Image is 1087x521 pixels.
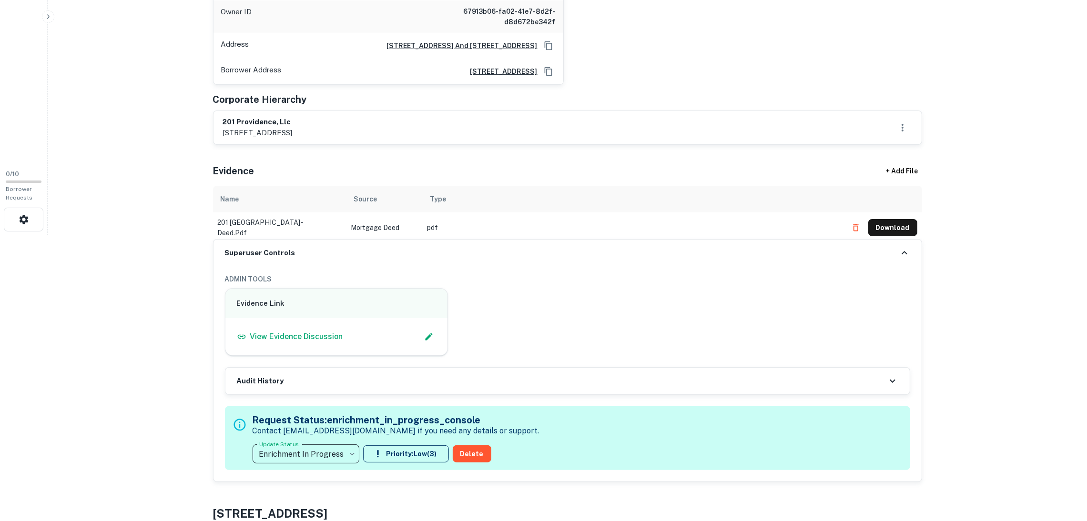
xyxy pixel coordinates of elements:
h5: Evidence [213,164,254,178]
label: Update Status [259,440,299,448]
th: Type [423,186,843,212]
button: Priority:Low(3) [363,445,449,462]
iframe: Chat Widget [1039,445,1087,491]
h6: 201 providence, llc [223,117,293,128]
button: Download [868,219,917,236]
h6: Audit History [237,376,284,387]
h6: ADMIN TOOLS [225,274,910,284]
p: [STREET_ADDRESS] [223,127,293,139]
a: [STREET_ADDRESS] [463,66,538,77]
p: View Evidence Discussion [250,331,343,342]
td: Mortgage Deed [346,212,423,243]
div: Source [354,193,377,205]
button: Delete file [847,220,864,235]
td: 201 [GEOGRAPHIC_DATA] - deed.pdf [213,212,346,243]
button: Delete [453,445,491,462]
a: View Evidence Discussion [237,331,343,342]
div: Type [430,193,447,205]
div: Name [221,193,239,205]
h6: Evidence Link [237,298,437,309]
span: Borrower Requests [6,186,32,201]
div: + Add File [869,163,935,180]
p: Borrower Address [221,64,282,79]
h5: Request Status: enrichment_in_progress_console [253,413,539,427]
h6: Superuser Controls [225,248,295,259]
div: Enrichment In Progress [253,441,359,467]
a: [STREET_ADDRESS] And [STREET_ADDRESS] [379,40,538,51]
h5: Corporate Hierarchy [213,92,307,107]
button: Copy Address [541,39,556,53]
span: 0 / 10 [6,170,19,178]
th: Source [346,186,423,212]
p: Contact [EMAIL_ADDRESS][DOMAIN_NAME] if you need any details or support. [253,425,539,437]
h6: 67913b06-fa02-41e7-8d2f-d8d672be342f [441,6,556,27]
div: scrollable content [213,186,922,239]
button: Edit Slack Link [422,330,436,344]
td: pdf [423,212,843,243]
th: Name [213,186,346,212]
p: Address [221,39,249,53]
p: Owner ID [221,6,252,27]
button: Copy Address [541,64,556,79]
